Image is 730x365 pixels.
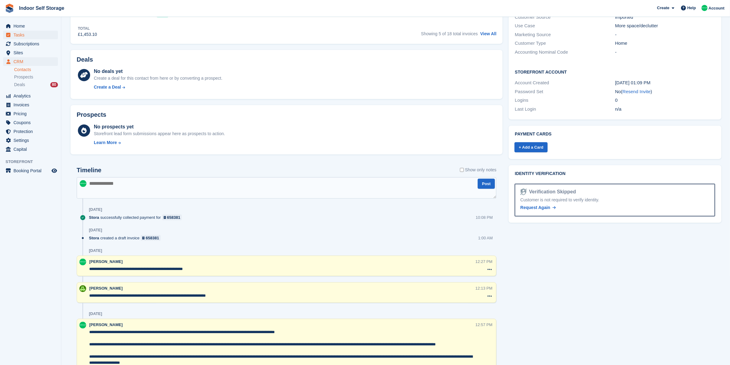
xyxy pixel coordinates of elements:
[79,259,86,265] img: Helen Nicholls
[5,4,14,13] img: stora-icon-8386f47178a22dfd0bd8f6a31ec36ba5ce8667c1dd55bd0f319d3a0aa187defe.svg
[615,22,715,29] div: More space/declutter
[13,22,50,30] span: Home
[13,31,50,39] span: Tasks
[615,40,715,47] div: Home
[3,40,58,48] a: menu
[515,31,615,38] div: Marketing Source
[478,235,493,241] div: 1:00 AM
[514,142,548,152] a: + Add a Card
[3,48,58,57] a: menu
[476,259,493,264] div: 12:27 PM
[13,145,50,154] span: Capital
[615,31,715,38] div: -
[89,228,102,233] div: [DATE]
[460,167,464,173] input: Show only notes
[3,101,58,109] a: menu
[89,207,102,212] div: [DATE]
[520,188,526,195] img: Identity Verification Ready
[13,127,50,136] span: Protection
[79,322,86,329] img: Helen Nicholls
[622,89,651,94] a: Resend Invite
[13,57,50,66] span: CRM
[94,123,225,131] div: No prospects yet
[13,166,50,175] span: Booking Portal
[480,31,496,36] a: View All
[3,118,58,127] a: menu
[162,215,182,220] a: 658381
[94,139,117,146] div: Learn More
[476,215,493,220] div: 10:08 PM
[621,89,652,94] span: ( )
[3,109,58,118] a: menu
[515,22,615,29] div: Use Case
[460,167,497,173] label: Show only notes
[13,48,50,57] span: Sites
[79,285,86,292] img: Helen Wilson
[94,75,222,82] div: Create a deal for this contact from here or by converting a prospect.
[3,127,58,136] a: menu
[89,235,99,241] span: Stora
[515,171,715,176] h2: Identity verification
[421,31,478,36] span: Showing 5 of 18 total invoices
[615,49,715,56] div: -
[13,101,50,109] span: Invoices
[89,215,185,220] div: successfully collected payment for
[3,136,58,145] a: menu
[615,106,715,113] div: n/a
[515,106,615,113] div: Last Login
[3,166,58,175] a: menu
[515,69,715,75] h2: Storefront Account
[14,82,25,88] span: Deals
[94,84,121,90] div: Create a Deal
[77,56,93,63] h2: Deals
[13,109,50,118] span: Pricing
[89,311,102,316] div: [DATE]
[527,188,576,196] div: Verification Skipped
[515,88,615,95] div: Password Set
[6,159,61,165] span: Storefront
[476,322,493,328] div: 12:57 PM
[141,235,161,241] a: 658381
[13,92,50,100] span: Analytics
[50,82,58,87] div: 80
[615,88,715,95] div: No
[3,22,58,30] a: menu
[3,92,58,100] a: menu
[3,57,58,66] a: menu
[89,286,123,291] span: [PERSON_NAME]
[94,139,225,146] a: Learn More
[14,67,58,73] a: Contacts
[3,145,58,154] a: menu
[146,235,159,241] div: 658381
[89,322,123,327] span: [PERSON_NAME]
[13,40,50,48] span: Subscriptions
[615,97,715,104] div: 0
[89,248,102,253] div: [DATE]
[89,235,164,241] div: created a draft invoice
[3,31,58,39] a: menu
[520,204,556,211] a: Request Again
[51,167,58,174] a: Preview store
[520,205,550,210] span: Request Again
[515,49,615,56] div: Accounting Nominal Code
[478,179,495,189] button: Post
[17,3,67,13] a: Indoor Self Storage
[615,14,715,21] div: Imported
[657,5,669,11] span: Create
[94,68,222,75] div: No deals yet
[94,131,225,137] div: Storefront lead form submissions appear here as prospects to action.
[14,82,58,88] a: Deals 80
[89,259,123,264] span: [PERSON_NAME]
[701,5,708,11] img: Helen Nicholls
[615,79,715,86] div: [DATE] 01:09 PM
[476,285,493,291] div: 12:13 PM
[709,5,724,11] span: Account
[80,180,86,187] img: Helen Nicholls
[687,5,696,11] span: Help
[515,14,615,21] div: Customer Source
[78,26,97,31] div: Total
[94,84,222,90] a: Create a Deal
[89,215,99,220] span: Stora
[77,111,106,118] h2: Prospects
[78,31,97,38] div: £1,453.10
